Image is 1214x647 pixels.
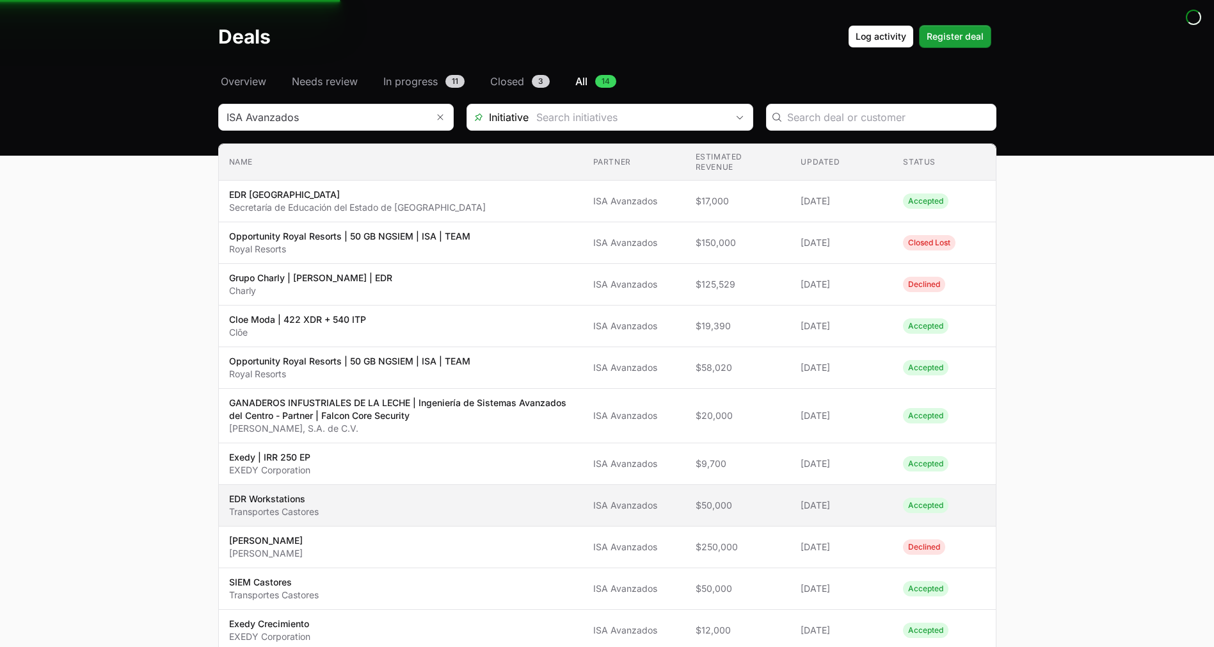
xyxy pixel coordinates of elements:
span: ISA Avanzados [593,236,675,249]
p: Charly [229,284,392,297]
p: Royal Resorts [229,243,470,256]
span: ISA Avanzados [593,320,675,332]
span: In progress [383,74,438,89]
div: Primary actions [848,25,991,48]
a: Closed3 [488,74,552,89]
span: ISA Avanzados [593,409,675,422]
p: [PERSON_NAME], S.A. de C.V. [229,422,573,435]
span: Log activity [856,29,906,44]
span: $19,390 [696,320,781,332]
a: In progress11 [381,74,467,89]
span: ISA Avanzados [593,541,675,553]
p: EDR Workstations [229,493,319,505]
span: ISA Avanzados [593,361,675,374]
span: ISA Avanzados [593,499,675,512]
button: Register deal [919,25,991,48]
p: Cloe Moda | 422 XDR + 540 ITP [229,313,366,326]
th: Status [893,144,995,181]
span: [DATE] [801,457,883,470]
span: [DATE] [801,278,883,291]
button: Log activity [848,25,914,48]
span: $150,000 [696,236,781,249]
span: 11 [445,75,465,88]
span: $9,700 [696,457,781,470]
p: Opportunity Royal Resorts | 50 GB NGSIEM | ISA | TEAM [229,230,470,243]
p: Secretaría de Educación del Estado de [GEOGRAPHIC_DATA] [229,201,486,214]
p: Opportunity Royal Resorts | 50 GB NGSIEM | ISA | TEAM [229,355,470,368]
a: All14 [573,74,619,89]
span: Closed [490,74,524,89]
p: Transportes Castores [229,505,319,518]
span: ISA Avanzados [593,278,675,291]
th: Name [219,144,583,181]
span: $50,000 [696,582,781,595]
input: Search partner [219,104,427,130]
p: Royal Resorts [229,368,470,381]
span: $58,020 [696,361,781,374]
span: Register deal [927,29,984,44]
p: SIEM Castores [229,576,319,589]
span: 14 [595,75,616,88]
span: Overview [221,74,266,89]
p: EXEDY Corporation [229,630,310,643]
span: [DATE] [801,624,883,637]
span: [DATE] [801,320,883,332]
span: $12,000 [696,624,781,637]
span: [DATE] [801,541,883,553]
span: $17,000 [696,195,781,208]
th: Updated [790,144,893,181]
span: $50,000 [696,499,781,512]
span: ISA Avanzados [593,582,675,595]
span: Initiative [467,110,529,125]
p: Clōe [229,326,366,339]
span: 3 [532,75,550,88]
a: Needs review [289,74,360,89]
th: Estimated revenue [685,144,791,181]
th: Partner [583,144,685,181]
span: ISA Avanzados [593,195,675,208]
p: Exedy | IRR 250 EP [229,451,310,464]
span: [DATE] [801,409,883,422]
a: Overview [218,74,269,89]
span: [DATE] [801,195,883,208]
span: [DATE] [801,582,883,595]
span: [DATE] [801,361,883,374]
p: [PERSON_NAME] [229,534,303,547]
nav: Deals navigation [218,74,996,89]
p: GANADEROS INFUSTRIALES DE LA LECHE | Ingeniería de Sistemas Avanzados del Centro - Partner | Falc... [229,397,573,422]
h1: Deals [218,25,271,48]
span: [DATE] [801,499,883,512]
span: [DATE] [801,236,883,249]
p: Grupo Charly | [PERSON_NAME] | EDR [229,272,392,284]
p: EDR [GEOGRAPHIC_DATA] [229,188,486,201]
span: $20,000 [696,409,781,422]
input: Search initiatives [529,104,727,130]
span: ISA Avanzados [593,624,675,637]
p: Exedy Crecimiento [229,618,310,630]
p: [PERSON_NAME] [229,547,303,560]
p: EXEDY Corporation [229,464,310,477]
input: Search deal or customer [787,110,988,125]
span: ISA Avanzados [593,457,675,470]
span: $125,529 [696,278,781,291]
p: Transportes Castores [229,589,319,602]
button: Remove [427,104,453,130]
span: Needs review [292,74,358,89]
span: $250,000 [696,541,781,553]
span: All [575,74,587,89]
div: Open [727,104,753,130]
